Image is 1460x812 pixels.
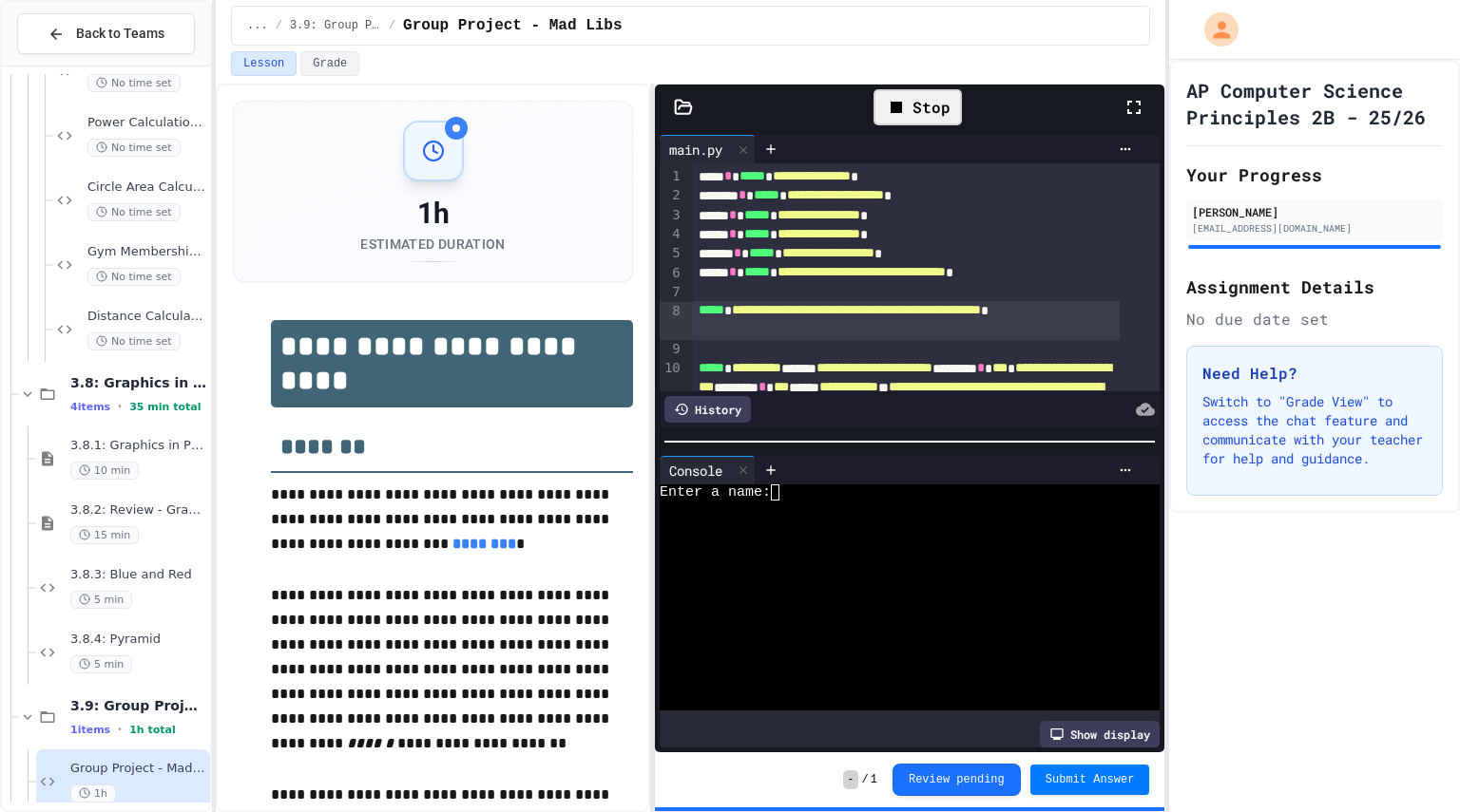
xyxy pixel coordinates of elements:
div: Estimated Duration [360,235,505,254]
div: main.py [660,135,756,163]
button: Review pending [893,764,1021,796]
span: - [843,770,857,789]
div: Stop [874,89,962,125]
div: main.py [660,140,732,160]
h3: Need Help? [1202,362,1427,385]
span: 3.8.2: Review - Graphics in Python [70,502,206,519]
span: Circle Area Calculator [87,179,206,196]
span: 35 min total [129,401,201,413]
span: / [276,18,282,33]
div: [PERSON_NAME] [1192,203,1437,220]
span: Power Calculation Fix [87,115,206,131]
div: 3 [660,206,683,225]
span: 3.8.4: Pyramid [70,632,206,648]
div: [EMAIL_ADDRESS][DOMAIN_NAME] [1192,221,1437,236]
span: 1h total [129,724,176,736]
span: 4 items [70,401,110,413]
span: Group Project - Mad Libs [70,761,206,777]
span: / [389,18,395,33]
span: Gym Membership Calculator [87,244,206,260]
span: 3.8.1: Graphics in Python [70,438,206,454]
span: Group Project - Mad Libs [403,14,622,37]
span: 3.8: Graphics in Python [70,374,206,391]
div: 1h [360,197,505,231]
span: 1h [70,784,116,803]
div: 1 [660,167,683,186]
p: Switch to "Grade View" to access the chat feature and communicate with your teacher for help and ... [1202,392,1427,468]
span: 3.8.3: Blue and Red [70,567,206,583]
button: Lesson [231,51,297,76]
div: No due date set [1186,308,1443,330]
div: History [664,396,751,423]
span: • [118,399,122,414]
div: Console [660,456,756,484]
span: No time set [87,203,181,221]
h2: Assignment Details [1186,274,1443,300]
span: ... [247,18,268,33]
span: Enter a name: [660,484,771,500]
span: Back to Teams [76,24,164,44]
div: 6 [660,264,683,283]
span: • [118,722,122,737]
span: No time set [87,268,181,286]
button: Submit Answer [1030,765,1150,795]
span: No time set [87,74,181,92]
div: 8 [660,302,683,341]
span: 5 min [70,591,132,609]
div: 4 [660,225,683,244]
span: 3.9: Group Project - Mad Libs [290,18,381,33]
span: No time set [87,332,181,350]
span: 3.9: Group Project - Mad Libs [70,697,206,714]
span: No time set [87,139,181,157]
div: Console [660,461,732,481]
button: Back to Teams [17,13,195,54]
span: 5 min [70,655,132,673]
span: Submit Answer [1046,772,1135,787]
h1: AP Computer Science Principles 2B - 25/26 [1186,77,1443,130]
div: My Account [1184,8,1243,51]
span: 1 items [70,724,110,736]
div: 5 [660,244,683,263]
span: 10 min [70,462,139,480]
span: / [862,772,869,787]
h2: Your Progress [1186,161,1443,188]
span: Distance Calculator [87,309,206,325]
span: 1 [871,772,877,787]
span: 15 min [70,526,139,544]
div: 10 [660,359,683,514]
div: Show display [1040,721,1160,747]
div: 2 [660,186,683,205]
button: Grade [300,51,359,76]
div: 7 [660,283,683,302]
div: 9 [660,340,683,359]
